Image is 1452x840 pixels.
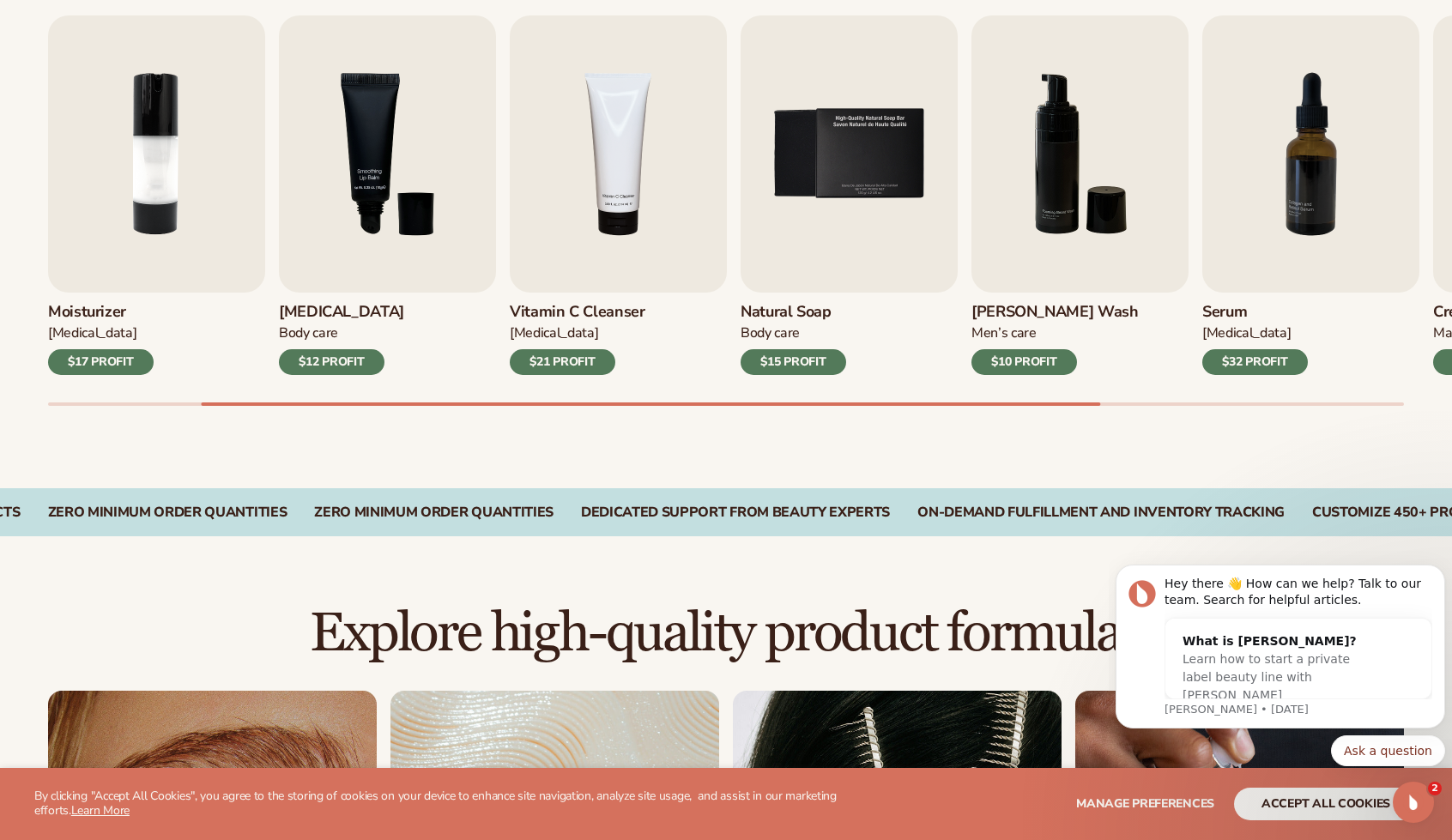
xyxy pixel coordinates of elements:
[741,15,958,375] a: 5 / 9
[48,349,154,375] div: $17 PROFIT
[1076,788,1214,820] button: Manage preferences
[279,324,404,342] div: Body Care
[1202,324,1308,342] div: [MEDICAL_DATA]
[971,324,1139,342] div: Men’s Care
[1393,782,1434,823] iframe: Intercom live chat
[510,303,645,322] h3: Vitamin C Cleanser
[581,505,890,521] div: Dedicated Support From Beauty Experts
[34,789,850,819] p: By clicking "Accept All Cookies", you agree to the storing of cookies on your device to enhance s...
[1428,782,1442,795] span: 2
[971,349,1077,375] div: $10 PROFIT
[48,324,154,342] div: [MEDICAL_DATA]
[314,505,554,521] div: Zero Minimum Order QuantitieS
[48,505,287,521] div: Zero Minimum Order QuantitieS
[279,15,496,375] a: 3 / 9
[741,324,846,342] div: Body Care
[48,303,154,322] h3: Moisturizer
[741,349,846,375] div: $15 PROFIT
[48,605,1404,662] h2: Explore high-quality product formulas
[71,802,130,819] a: Learn More
[741,303,846,322] h3: Natural Soap
[1109,510,1452,794] iframe: Intercom notifications message
[510,349,615,375] div: $21 PROFIT
[971,303,1139,322] h3: [PERSON_NAME] Wash
[1234,788,1418,820] button: accept all cookies
[48,15,265,375] a: 2 / 9
[1202,349,1308,375] div: $32 PROFIT
[917,505,1285,521] div: On-Demand Fulfillment and Inventory Tracking
[1202,303,1308,322] h3: Serum
[279,303,404,322] h3: [MEDICAL_DATA]
[279,349,384,375] div: $12 PROFIT
[1202,15,1419,375] a: 7 / 9
[510,15,727,375] a: 4 / 9
[510,324,645,342] div: [MEDICAL_DATA]
[971,15,1189,375] a: 6 / 9
[1076,795,1214,812] span: Manage preferences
